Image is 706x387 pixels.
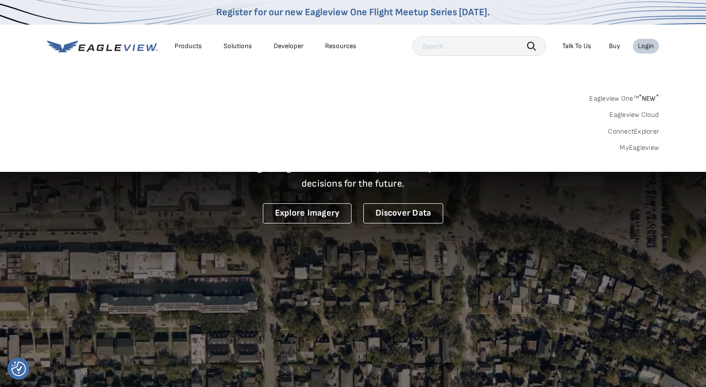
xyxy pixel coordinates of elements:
[620,143,659,152] a: MyEagleview
[274,42,303,51] a: Developer
[263,203,352,223] a: Explore Imagery
[325,42,356,51] div: Resources
[639,94,659,103] span: NEW
[216,6,490,18] a: Register for our new Eagleview One Flight Meetup Series [DATE].
[609,42,620,51] a: Buy
[412,36,546,56] input: Search
[175,42,202,51] div: Products
[562,42,591,51] div: Talk To Us
[589,91,659,103] a: Eagleview One™*NEW*
[11,361,26,376] button: Consent Preferences
[11,361,26,376] img: Revisit consent button
[638,42,654,51] div: Login
[608,127,659,136] a: ConnectExplorer
[609,111,659,119] a: Eagleview Cloud
[363,203,443,223] a: Discover Data
[224,42,252,51] div: Solutions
